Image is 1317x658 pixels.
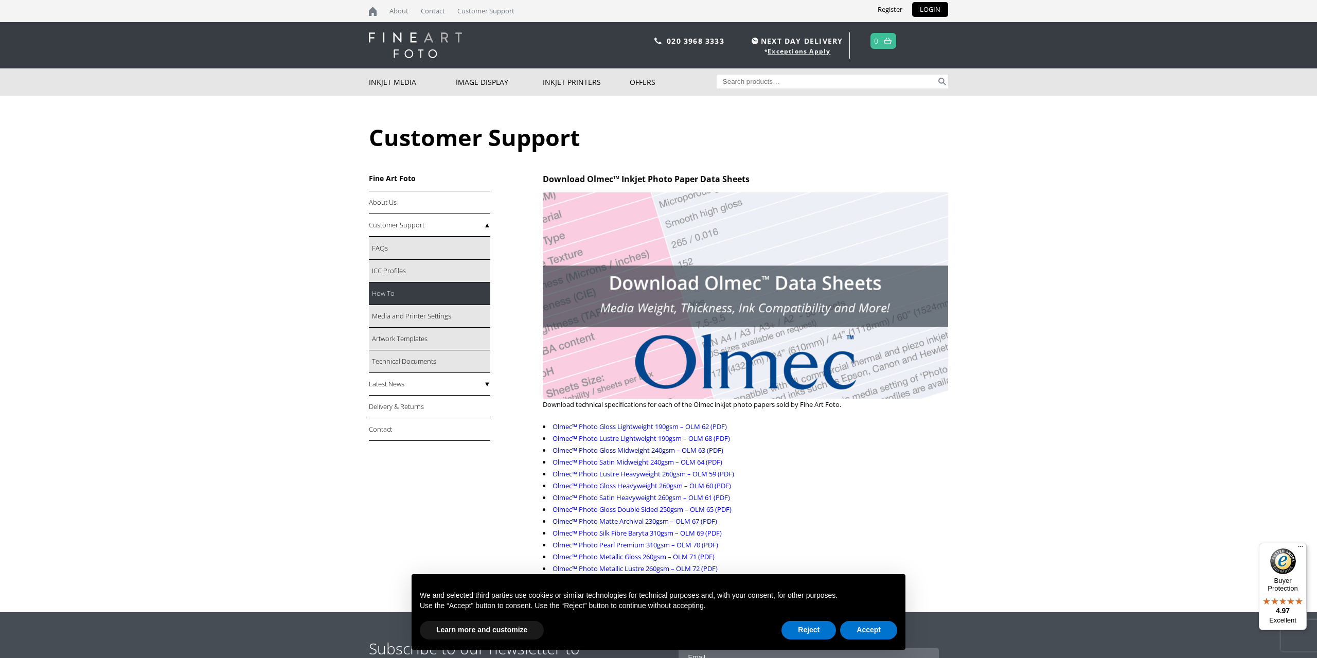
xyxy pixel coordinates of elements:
a: Olmec™ Photo Pearl Premium 310gsm - OLM 70 (PDF) (opens in a new tab) [553,540,718,549]
a: Register [870,2,910,17]
h2: Download Olmec™ Inkjet Photo Paper Data Sheets [543,173,948,185]
a: Olmec™ Photo Silk Fibre Baryta 310gsm - OLM 69 (PDF) (opens in a new tab) [553,528,722,538]
a: Olmec™ Photo Gloss Heavyweight 260gsm - OLM 60 (PDF) (opens in a new tab) [553,481,731,490]
button: Accept [840,621,897,639]
a: Technical Documents [369,350,490,373]
p: Download technical specifications for each of the Olmec inkjet photo papers sold by Fine Art Foto. [543,399,948,411]
a: Olmec™ Photo Gloss Midweight 240gsm - OLM 63 (PDF) (opens in a new tab) [553,446,723,455]
a: FAQs [369,237,490,260]
a: Latest News [369,373,490,396]
button: Menu [1294,543,1307,555]
a: (opens in a new tab) [553,505,732,514]
span: 4.97 [1276,607,1290,615]
button: Reject [781,621,836,639]
input: Search products… [717,75,937,88]
img: Trusted Shops Trustmark [1270,548,1296,574]
a: Olmec™ Photo Matte Archival 230gsm - OLM 67 (PDF) (opens in a new tab) [553,517,717,526]
button: Learn more and customize [420,621,544,639]
p: Excellent [1259,616,1307,625]
a: Olmec™ Photo Gloss Lightweight 190gsm - OLM 62 (PDF) (opens in a new tab) [553,422,727,431]
a: Olmec™ Photo Lustre Heavyweight 260gsm - OLM 59 (PDF) (opens in a new tab) [553,469,734,478]
img: Download Olmec Data Sheets [543,192,948,399]
p: Use the “Accept” button to consent. Use the “Reject” button to continue without accepting. [420,601,897,611]
a: Inkjet Printers [543,68,630,96]
h1: Customer Support [369,121,948,153]
a: Media and Printer Settings [369,305,490,328]
a: Contact [369,418,490,441]
a: Image Display [456,68,543,96]
a: Olmec™ Photo Satin Midweight 240gsm - OLM 64 (PDF) (opens in a new tab) [553,457,722,467]
p: We and selected third parties use cookies or similar technologies for technical purposes and, wit... [420,591,897,601]
img: phone.svg [654,38,662,44]
a: How To [369,282,490,305]
a: 020 3968 3333 [667,36,724,46]
a: Olmec™ Photo Lustre Lightweight 190gsm - OLM 68 (PDF) (opens in a new tab) [553,434,730,443]
img: logo-white.svg [369,32,462,58]
a: (opens in a new tab) [553,493,730,502]
a: Customer Support [369,214,490,237]
a: 0 [874,33,879,48]
p: Buyer Protection [1259,577,1307,592]
h3: Fine Art Foto [369,173,490,183]
button: Trusted Shops TrustmarkBuyer Protection4.97Excellent [1259,543,1307,630]
a: Delivery & Returns [369,396,490,418]
a: About Us [369,191,490,214]
a: ICC Profiles [369,260,490,282]
a: (opens in a new tab) [553,552,715,561]
a: Inkjet Media [369,68,456,96]
img: basket.svg [884,38,892,44]
a: Exceptions Apply [768,47,830,56]
a: Offers [630,68,717,96]
button: Search [936,75,948,88]
a: LOGIN [912,2,948,17]
img: time.svg [752,38,758,44]
a: Artwork Templates [369,328,490,350]
a: Olmec™ Photo Metallic Lustre 260gsm - OLM 72 (PDF) (opens in a new tab) [553,564,718,573]
span: NEXT DAY DELIVERY [749,35,843,47]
